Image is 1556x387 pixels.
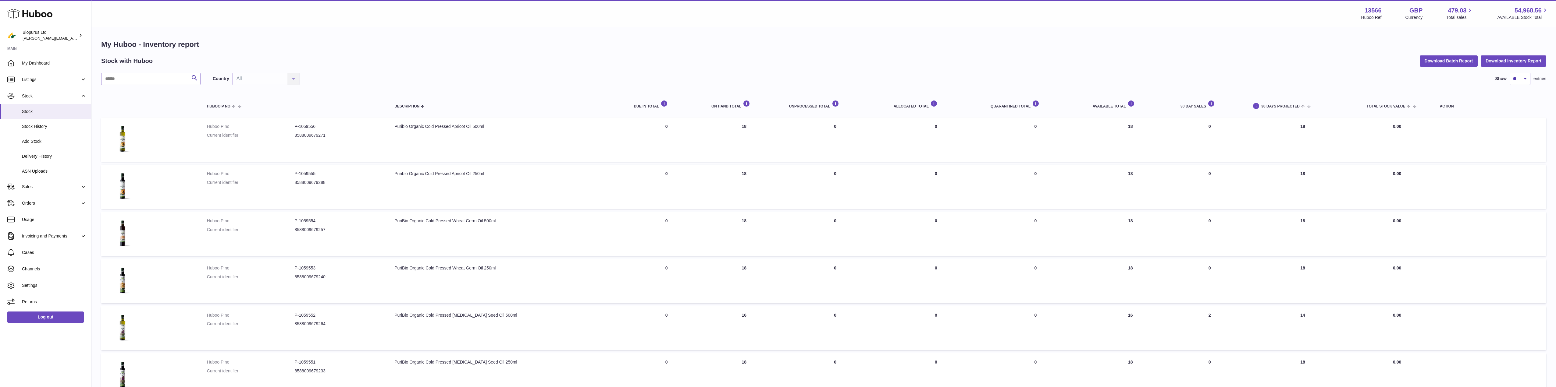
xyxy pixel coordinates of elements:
dt: Current identifier [207,180,295,185]
td: 18 [705,118,783,162]
dt: Huboo P no [207,171,295,177]
span: Listings [22,77,80,83]
div: QUARANTINED Total [991,100,1081,108]
td: 0 [628,259,705,303]
span: Settings [22,283,87,288]
dt: Current identifier [207,368,295,374]
dt: Huboo P no [207,312,295,318]
span: 0.00 [1393,313,1401,318]
span: Orders [22,200,80,206]
td: 0 [783,165,888,209]
dt: Huboo P no [207,218,295,224]
a: 479.03 Total sales [1446,6,1473,20]
dd: 8588009679257 [295,227,383,233]
td: 18 [705,259,783,303]
span: Stock [22,93,80,99]
td: 0 [1174,259,1245,303]
strong: GBP [1409,6,1422,15]
dd: 8588009679271 [295,132,383,138]
label: Country [213,76,229,82]
div: PuriBio Organic Cold Pressed [MEDICAL_DATA] Seed Oil 500ml [394,312,621,318]
span: Sales [22,184,80,190]
dt: Huboo P no [207,265,295,271]
td: 0 [1174,118,1245,162]
td: 14 [1245,306,1360,350]
dd: P-1059552 [295,312,383,318]
span: 0.00 [1393,124,1401,129]
span: [PERSON_NAME][EMAIL_ADDRESS][DOMAIN_NAME] [23,36,122,40]
span: 54,968.56 [1515,6,1542,15]
td: 18 [1245,259,1360,303]
span: Stock History [22,124,87,129]
span: Delivery History [22,153,87,159]
span: ASN Uploads [22,168,87,174]
img: product image [107,265,138,296]
span: Cases [22,250,87,255]
dd: 8588009679264 [295,321,383,327]
td: 0 [628,118,705,162]
td: 16 [1087,306,1174,350]
dd: 8588009679240 [295,274,383,280]
span: Total stock value [1367,104,1405,108]
a: Log out [7,311,84,322]
button: Download Batch Report [1420,55,1478,66]
td: 16 [705,306,783,350]
strong: 13566 [1365,6,1382,15]
span: Add Stock [22,139,87,144]
img: peter@biopurus.co.uk [7,31,16,40]
td: 0 [628,306,705,350]
dd: 8588009679233 [295,368,383,374]
td: 0 [783,118,888,162]
td: 18 [1245,212,1360,256]
h1: My Huboo - Inventory report [101,40,1546,49]
td: 0 [888,118,985,162]
a: 54,968.56 AVAILABLE Stock Total [1497,6,1549,20]
span: Channels [22,266,87,272]
td: 0 [783,306,888,350]
div: Biopurus Ltd [23,30,77,41]
td: 0 [783,259,888,303]
span: Returns [22,299,87,305]
img: product image [107,171,138,201]
div: PuriBio Organic Cold Pressed Wheat Germ Oil 250ml [394,265,621,271]
span: My Dashboard [22,60,87,66]
td: 2 [1174,306,1245,350]
td: 18 [1245,165,1360,209]
td: 18 [1087,259,1174,303]
span: Usage [22,217,87,223]
td: 18 [1087,118,1174,162]
dd: 8588009679288 [295,180,383,185]
dd: P-1059551 [295,359,383,365]
dd: P-1059553 [295,265,383,271]
td: 0 [888,212,985,256]
div: Huboo Ref [1361,15,1382,20]
td: 18 [705,212,783,256]
td: 0 [1174,165,1245,209]
span: 0.00 [1393,266,1401,270]
dd: P-1059555 [295,171,383,177]
div: AVAILABLE Total [1093,100,1168,108]
div: Puribio Organic Cold Pressed Apricot Oil 500ml [394,124,621,129]
td: 0 [888,165,985,209]
dt: Current identifier [207,227,295,233]
td: 18 [705,165,783,209]
dt: Huboo P no [207,124,295,129]
div: PuriBio Organic Cold Pressed Wheat Germ Oil 500ml [394,218,621,224]
div: Action [1440,104,1540,108]
span: Invoicing and Payments [22,233,80,239]
span: 30 DAYS PROJECTED [1261,104,1300,108]
td: 0 [888,259,985,303]
td: 18 [1087,165,1174,209]
img: product image [107,312,138,343]
td: 0 [628,212,705,256]
dt: Huboo P no [207,359,295,365]
span: 0 [1034,218,1037,223]
span: 0.00 [1393,218,1401,223]
div: UNPROCESSED Total [789,100,881,108]
span: 0.00 [1393,171,1401,176]
span: 0.00 [1393,360,1401,364]
span: 0 [1034,266,1037,270]
span: Description [394,104,419,108]
div: 30 DAY SALES [1180,100,1239,108]
div: ON HAND Total [711,100,777,108]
